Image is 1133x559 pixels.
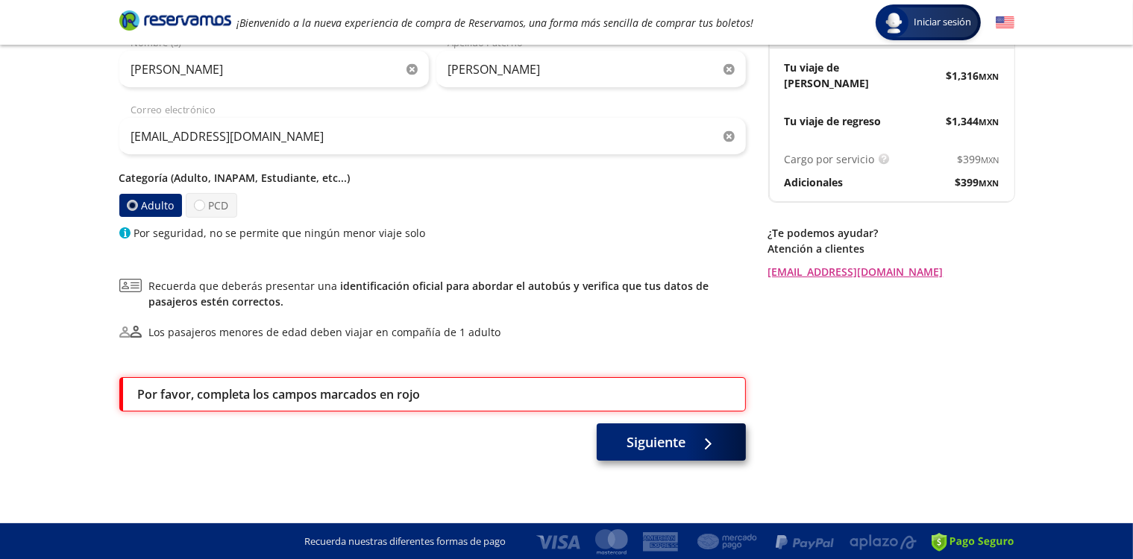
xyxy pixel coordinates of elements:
[119,9,231,36] a: Brand Logo
[996,13,1014,32] button: English
[785,113,882,129] p: Tu viaje de regreso
[134,225,426,241] p: Por seguridad, no se permite que ningún menor viaje solo
[305,534,506,549] p: Recuerda nuestras diferentes formas de pago
[979,177,999,189] small: MXN
[119,51,429,88] input: Nombre (s)
[955,174,999,190] span: $ 399
[785,174,844,190] p: Adicionales
[785,151,875,167] p: Cargo por servicio
[237,16,754,30] em: ¡Bienvenido a la nueva experiencia de compra de Reservamos, una forma más sencilla de comprar tus...
[119,194,181,217] label: Adulto
[119,9,231,31] i: Brand Logo
[979,71,999,82] small: MXN
[947,68,999,83] span: $ 1,316
[119,118,746,155] input: Correo electrónico
[947,113,999,129] span: $ 1,344
[149,324,501,340] div: Los pasajeros menores de edad deben viajar en compañía de 1 adulto
[908,15,978,30] span: Iniciar sesión
[785,60,892,91] p: Tu viaje de [PERSON_NAME]
[186,193,237,218] label: PCD
[436,51,746,88] input: Apellido Paterno
[768,241,1014,256] p: Atención a clientes
[982,154,999,165] small: MXN
[979,116,999,127] small: MXN
[138,385,421,403] p: Por favor, completa los campos marcados en rojo
[149,279,709,309] a: identificación oficial para abordar el autobús y verifica que tus datos de pasajeros estén correc...
[149,278,746,309] span: Recuerda que deberás presentar una
[119,170,746,186] p: Categoría (Adulto, INAPAM, Estudiante, etc...)
[768,225,1014,241] p: ¿Te podemos ayudar?
[768,264,1014,279] a: [EMAIL_ADDRESS][DOMAIN_NAME]
[627,432,685,452] span: Siguiente
[958,151,999,167] span: $ 399
[597,423,746,461] button: Siguiente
